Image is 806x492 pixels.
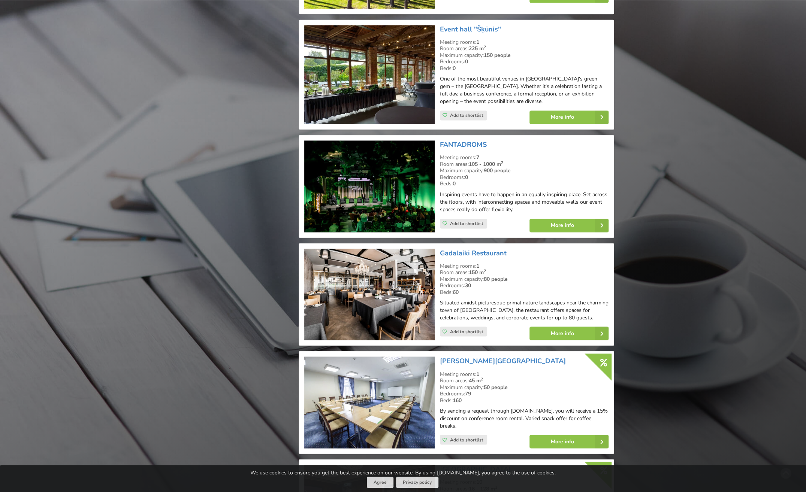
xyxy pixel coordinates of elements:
span: Add to shortlist [450,112,483,118]
strong: 1 [476,370,479,377]
div: Meeting rooms: [440,371,609,377]
a: [GEOGRAPHIC_DATA] [440,464,511,473]
strong: 7 [476,154,479,161]
strong: 0 [453,180,456,187]
sup: 2 [484,268,486,273]
sup: 2 [481,376,483,382]
span: Add to shortlist [450,328,483,334]
strong: 0 [465,58,468,65]
img: Conference centre | Riga | FANTADROMS [304,140,434,232]
div: Bedrooms: [440,390,609,397]
a: More info [529,435,609,448]
div: Maximum capacity: [440,384,609,391]
a: More info [529,327,609,340]
strong: 80 people [484,275,508,282]
div: Bedrooms: [440,58,609,65]
strong: 1 [476,39,479,46]
img: Hotel | Riga | Gertrude Hotel [304,356,434,448]
a: More info [529,219,609,232]
div: Maximum capacity: [440,167,609,174]
div: Room areas: [440,45,609,52]
div: Meeting rooms: [440,39,609,46]
div: Bedrooms: [440,174,609,181]
div: Maximum capacity: [440,276,609,282]
strong: 0 [453,65,456,72]
a: Gadalaiki Restaurant [440,248,507,257]
div: Beds: [440,180,609,187]
button: Agree [367,477,393,488]
div: Bedrooms: [440,282,609,289]
img: Restaurant, Bar | Sigulda | Gadalaiki Restaurant [304,249,434,340]
div: Room areas: [440,377,609,384]
strong: 225 m [469,45,486,52]
div: Beds: [440,289,609,295]
a: [PERSON_NAME][GEOGRAPHIC_DATA] [440,356,566,365]
div: Meeting rooms: [440,154,609,161]
div: Meeting rooms: [440,262,609,269]
strong: 105 - 1000 m [469,161,503,168]
div: Maximum capacity: [440,52,609,59]
sup: 2 [501,160,503,165]
strong: 60 [453,288,459,295]
a: Privacy policy [396,477,438,488]
div: Room areas: [440,269,609,276]
strong: 50 people [484,383,508,391]
a: More info [529,110,609,124]
strong: 150 m [469,268,486,276]
div: Beds: [440,397,609,404]
strong: 160 [453,397,462,404]
p: Situated amidst picturesque primal nature landscapes near the charming town of [GEOGRAPHIC_DATA],... [440,299,609,321]
strong: 1 [476,262,479,269]
div: Room areas: [440,161,609,168]
strong: 79 [465,390,471,397]
span: Add to shortlist [450,437,483,443]
a: Event hall "Šķūnis" [440,25,501,34]
div: Beds: [440,65,609,72]
img: Unusual venues | Riga | Event hall "Šķūnis" [304,25,434,124]
strong: 0 [465,174,468,181]
sup: 2 [484,44,486,50]
strong: 900 people [484,167,511,174]
span: Add to shortlist [450,221,483,227]
strong: 30 [465,282,471,289]
p: By sending a request through [DOMAIN_NAME], you will receive a 15% discount on conference room re... [440,407,609,429]
strong: 45 m [469,377,483,384]
p: One of the most beautiful venues in [GEOGRAPHIC_DATA]'s green gem – the [GEOGRAPHIC_DATA]. Whethe... [440,75,609,105]
strong: 150 people [484,52,511,59]
p: Inspiring events have to happen in an equally inspiring place. Set across the floors, with interc... [440,191,609,213]
a: FANTADROMS [440,140,487,149]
